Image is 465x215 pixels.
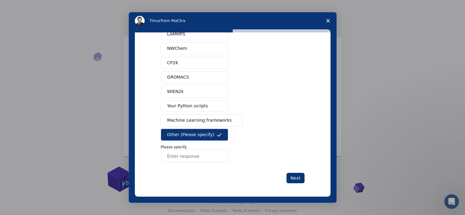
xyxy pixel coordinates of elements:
[149,18,161,23] span: Timur
[161,57,228,69] button: CP2K
[161,114,243,126] button: Machine Learning frameworks
[161,150,228,162] input: Enter response
[135,16,145,26] img: Profile image for Timur
[161,129,228,141] button: Other (Please specify)
[161,71,228,83] button: GROMACS
[167,74,189,80] span: GROMACS
[286,173,304,183] button: Next
[167,60,178,66] span: CP2K
[161,144,304,150] p: Please specify
[161,43,228,54] button: NWChem
[167,88,184,95] span: WIEN2k
[319,12,337,29] span: Close survey
[167,103,208,109] span: Your Python scripts
[161,18,185,23] span: from Mat3ra
[167,31,185,37] span: LAMMPS
[167,117,232,124] span: Machine Learning frameworks
[167,45,187,52] span: NWChem
[161,28,228,40] button: LAMMPS
[161,86,228,98] button: WIEN2k
[161,100,228,112] button: Your Python scripts
[167,132,214,138] span: Other (Please specify)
